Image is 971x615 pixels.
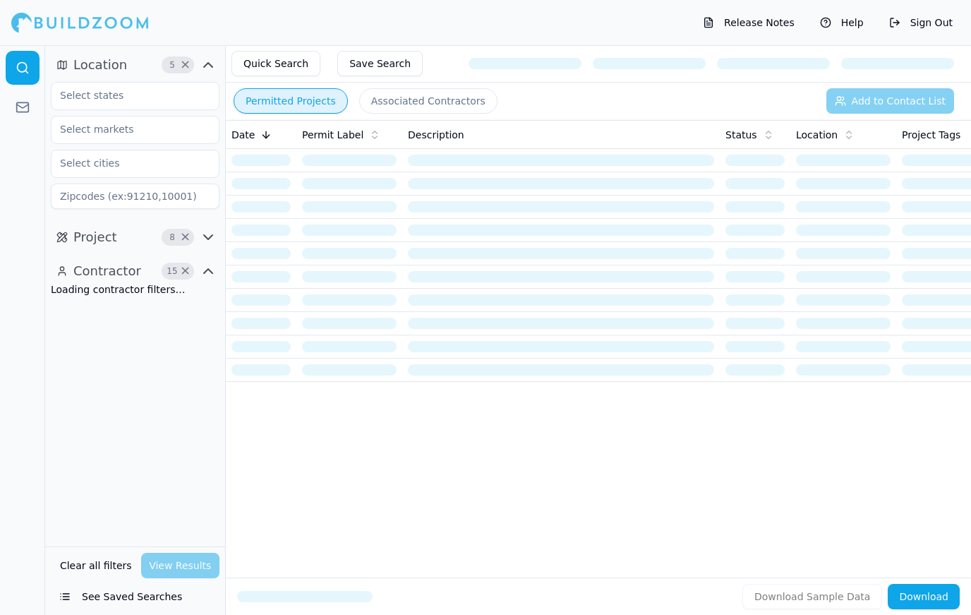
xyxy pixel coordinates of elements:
button: See Saved Searches [51,584,219,609]
span: 5 [165,58,179,72]
button: Permitted Projects [234,88,348,114]
button: Location5Clear Location filters [51,54,219,76]
span: Permit Label [302,128,363,142]
button: Associated Contractors [359,88,497,114]
span: 8 [165,230,179,244]
button: Release Notes [696,11,802,34]
button: Quick Search [231,51,320,76]
span: Location [73,55,127,75]
span: Project [73,227,117,247]
button: Contractor15Clear Contractor filters [51,260,219,282]
span: 15 [165,264,179,278]
button: Help [813,11,871,34]
div: Loading contractor filters… [51,282,219,297]
button: Sign Out [882,11,960,34]
button: Save Search [337,51,423,76]
span: Description [408,128,464,142]
input: Select states [52,83,201,108]
button: Clear all filters [56,553,135,578]
span: Clear Project filters [180,234,191,241]
span: Location [796,128,838,142]
span: Clear Location filters [180,61,191,68]
span: Contractor [73,261,141,281]
input: Select markets [52,117,201,142]
button: Project8Clear Project filters [51,226,219,249]
button: Download [888,584,960,609]
span: Project Tags [902,128,960,142]
span: Status [725,128,757,142]
input: Select cities [52,150,201,176]
span: Clear Contractor filters [180,268,191,275]
input: Zipcodes (ex:91210,10001) [51,184,219,209]
span: Date [231,128,255,142]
